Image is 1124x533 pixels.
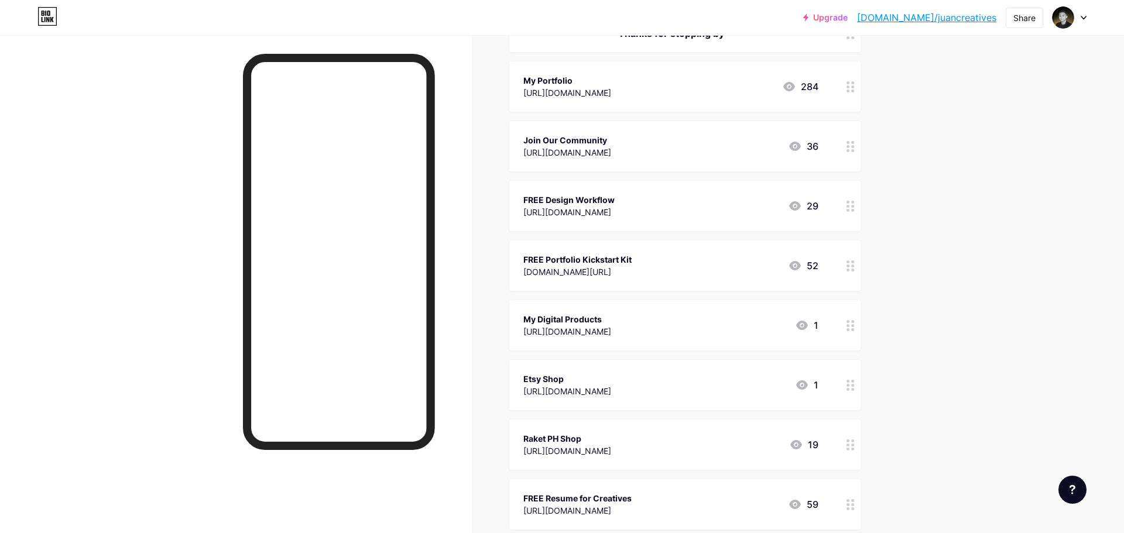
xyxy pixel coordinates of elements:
[523,325,611,338] div: [URL][DOMAIN_NAME]
[523,87,611,99] div: [URL][DOMAIN_NAME]
[523,146,611,159] div: [URL][DOMAIN_NAME]
[523,206,615,218] div: [URL][DOMAIN_NAME]
[523,313,611,325] div: My Digital Products
[523,253,632,266] div: FREE Portfolio Kickstart Kit
[523,432,611,445] div: Raket PH Shop
[1052,6,1074,29] img: juancreatives
[523,504,632,517] div: [URL][DOMAIN_NAME]
[789,438,818,452] div: 19
[795,378,818,392] div: 1
[788,259,818,273] div: 52
[523,492,632,504] div: FREE Resume for Creatives
[523,266,632,278] div: [DOMAIN_NAME][URL]
[1013,12,1036,24] div: Share
[523,373,611,385] div: Etsy Shop
[788,199,818,213] div: 29
[788,497,818,511] div: 59
[523,134,611,146] div: Join Our Community
[803,13,848,22] a: Upgrade
[857,11,996,25] a: [DOMAIN_NAME]/juancreatives
[795,318,818,332] div: 1
[523,194,615,206] div: FREE Design Workflow
[782,80,818,94] div: 284
[523,385,611,397] div: [URL][DOMAIN_NAME]
[523,74,611,87] div: My Portfolio
[788,139,818,153] div: 36
[523,445,611,457] div: [URL][DOMAIN_NAME]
